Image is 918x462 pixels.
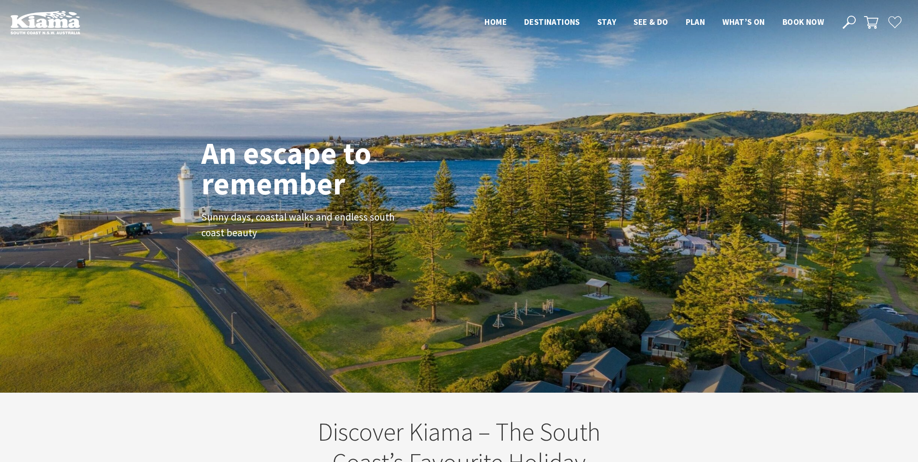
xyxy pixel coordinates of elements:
span: What’s On [722,17,765,27]
span: Plan [686,17,705,27]
nav: Main Menu [476,15,833,30]
span: Home [484,17,507,27]
h1: An escape to remember [201,138,441,199]
img: Kiama Logo [10,10,80,34]
span: Stay [597,17,617,27]
span: See & Do [633,17,668,27]
p: Sunny days, coastal walks and endless south coast beauty [201,209,397,241]
span: Book now [783,17,824,27]
span: Destinations [524,17,580,27]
